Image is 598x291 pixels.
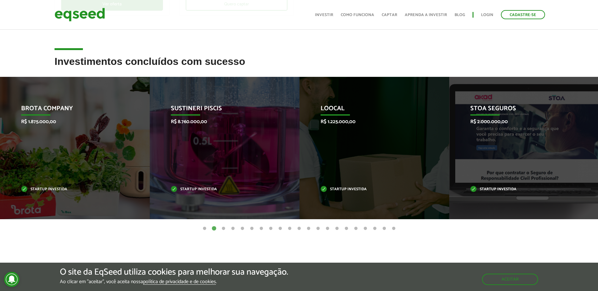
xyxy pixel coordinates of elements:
[315,13,333,17] a: Investir
[405,13,447,17] a: Aprenda a investir
[230,225,236,232] button: 4 of 21
[324,225,331,232] button: 14 of 21
[321,188,419,191] p: Startup investida
[470,105,569,116] p: STOA Seguros
[21,105,119,116] p: Brota Company
[201,225,208,232] button: 1 of 21
[470,119,569,125] p: R$ 2.000.000,00
[60,279,288,285] p: Ao clicar em "aceitar", você aceita nossa .
[321,119,419,125] p: R$ 1.225.000,00
[372,225,378,232] button: 19 of 21
[277,225,283,232] button: 9 of 21
[239,225,246,232] button: 5 of 21
[321,105,419,116] p: Loocal
[315,225,321,232] button: 13 of 21
[55,6,105,23] img: EqSeed
[21,119,119,125] p: R$ 1.875.000,00
[382,13,397,17] a: Captar
[334,225,340,232] button: 15 of 21
[258,225,264,232] button: 7 of 21
[481,13,493,17] a: Login
[501,10,545,19] a: Cadastre-se
[482,274,538,285] button: Aceitar
[470,188,569,191] p: Startup investida
[21,188,119,191] p: Startup investida
[268,225,274,232] button: 8 of 21
[353,225,359,232] button: 17 of 21
[343,225,350,232] button: 16 of 21
[171,119,269,125] p: R$ 8.760.000,00
[362,225,369,232] button: 18 of 21
[287,225,293,232] button: 10 of 21
[171,105,269,116] p: Sustineri Piscis
[381,225,387,232] button: 20 of 21
[171,188,269,191] p: Startup investida
[55,56,543,77] h2: Investimentos concluídos com sucesso
[296,225,302,232] button: 11 of 21
[60,267,288,277] h5: O site da EqSeed utiliza cookies para melhorar sua navegação.
[341,13,374,17] a: Como funciona
[249,225,255,232] button: 6 of 21
[220,225,227,232] button: 3 of 21
[391,225,397,232] button: 21 of 21
[211,225,217,232] button: 2 of 21
[305,225,312,232] button: 12 of 21
[143,279,216,285] a: política de privacidade e de cookies
[455,13,465,17] a: Blog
